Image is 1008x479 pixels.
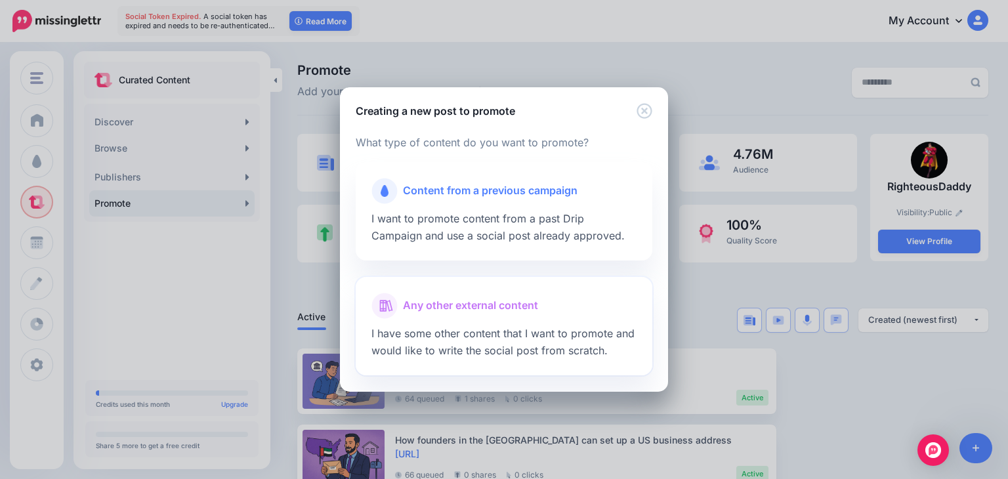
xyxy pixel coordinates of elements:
p: What type of content do you want to promote? [356,135,652,152]
span: I want to promote content from a past Drip Campaign and use a social post already approved. [371,212,625,242]
span: Content from a previous campaign [403,182,577,199]
img: drip-campaigns.png [381,185,389,197]
button: Close [637,103,652,119]
div: Open Intercom Messenger [917,434,949,466]
span: I have some other content that I want to promote and would like to write the social post from scr... [371,327,635,357]
span: Any other external content [403,297,538,314]
h5: Creating a new post to promote [356,103,515,119]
